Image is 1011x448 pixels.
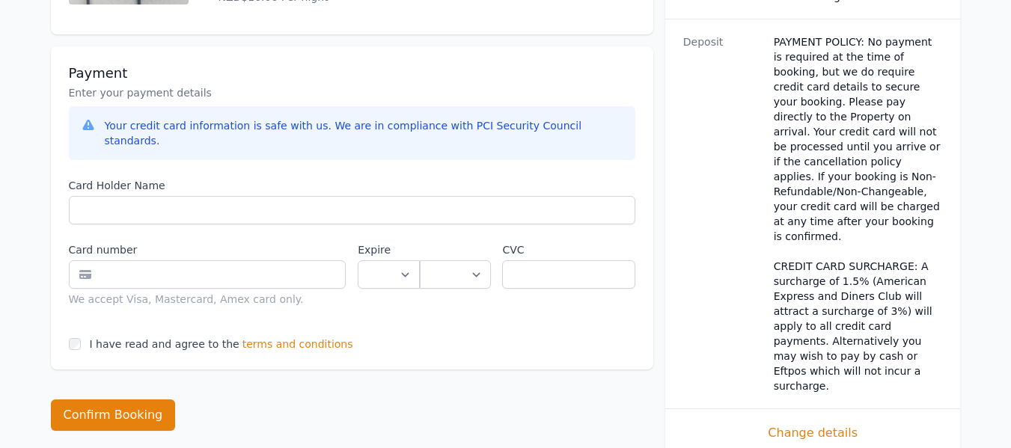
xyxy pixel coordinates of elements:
[502,242,635,257] label: CVC
[69,242,346,257] label: Card number
[69,85,635,100] p: Enter your payment details
[358,242,420,257] label: Expire
[683,424,943,442] span: Change details
[69,178,635,193] label: Card Holder Name
[774,34,943,393] dd: PAYMENT POLICY: No payment is required at the time of booking, but we do require credit card deta...
[51,399,176,431] button: Confirm Booking
[90,338,239,350] label: I have read and agree to the
[69,292,346,307] div: We accept Visa, Mastercard, Amex card only.
[69,64,635,82] h3: Payment
[420,242,490,257] label: .
[242,337,353,352] span: terms and conditions
[105,118,623,148] div: Your credit card information is safe with us. We are in compliance with PCI Security Council stan...
[683,34,762,393] dt: Deposit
